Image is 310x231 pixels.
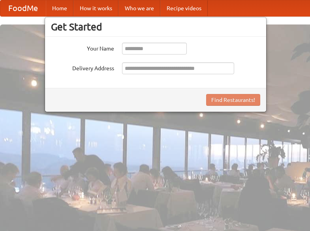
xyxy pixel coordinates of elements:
[51,62,114,72] label: Delivery Address
[0,0,46,16] a: FoodMe
[118,0,160,16] a: Who we are
[160,0,208,16] a: Recipe videos
[46,0,73,16] a: Home
[51,43,114,53] label: Your Name
[51,21,260,33] h3: Get Started
[206,94,260,106] button: Find Restaurants!
[73,0,118,16] a: How it works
